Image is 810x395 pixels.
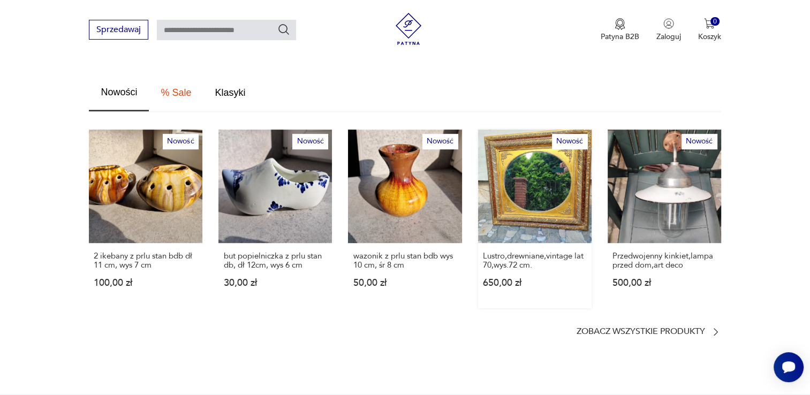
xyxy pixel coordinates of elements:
[223,252,327,270] p: but popielniczka z prlu stan db, dł 12cm, wys 6 cm
[353,278,457,287] p: 50,00 zł
[704,18,715,29] img: Ikona koszyka
[483,278,587,287] p: 650,00 zł
[656,32,681,42] p: Zaloguj
[601,18,639,42] a: Ikona medaluPatyna B2B
[612,252,716,270] p: Przedwojenny kinkiet,lampa przed dom,art deco
[223,278,327,287] p: 30,00 zł
[89,27,148,34] a: Sprzedawaj
[615,18,625,30] img: Ikona medalu
[710,17,720,26] div: 0
[608,130,721,308] a: NowośćPrzedwojenny kinkiet,lampa przed dom,art decoPrzedwojenny kinkiet,lampa przed dom,art deco5...
[348,130,461,308] a: Nowośćwazonik z prlu stan bdb wys 10 cm, śr 8 cmwazonik z prlu stan bdb wys 10 cm, śr 8 cm50,00 zł
[577,326,721,337] a: Zobacz wszystkie produkty
[601,32,639,42] p: Patyna B2B
[161,88,191,97] span: % Sale
[601,18,639,42] button: Patyna B2B
[656,18,681,42] button: Zaloguj
[277,23,290,36] button: Szukaj
[89,130,202,308] a: Nowość2 ikebany z prlu stan bdb dł 11 cm, wys 7 cm2 ikebany z prlu stan bdb dł 11 cm, wys 7 cm100...
[483,252,587,270] p: Lustro,drewniane,vintage lat 70,wys.72 cm.
[215,88,246,97] span: Klasyki
[218,130,332,308] a: Nowośćbut popielniczka z prlu stan db, dł 12cm, wys 6 cmbut popielniczka z prlu stan db, dł 12cm,...
[612,278,716,287] p: 500,00 zł
[774,352,804,382] iframe: Smartsupp widget button
[94,278,198,287] p: 100,00 zł
[94,252,198,270] p: 2 ikebany z prlu stan bdb dł 11 cm, wys 7 cm
[577,328,705,335] p: Zobacz wszystkie produkty
[698,32,721,42] p: Koszyk
[101,87,137,97] span: Nowości
[698,18,721,42] button: 0Koszyk
[478,130,592,308] a: NowośćLustro,drewniane,vintage lat 70,wys.72 cm.Lustro,drewniane,vintage lat 70,wys.72 cm.650,00 zł
[353,252,457,270] p: wazonik z prlu stan bdb wys 10 cm, śr 8 cm
[89,20,148,40] button: Sprzedawaj
[663,18,674,29] img: Ikonka użytkownika
[392,13,425,45] img: Patyna - sklep z meblami i dekoracjami vintage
